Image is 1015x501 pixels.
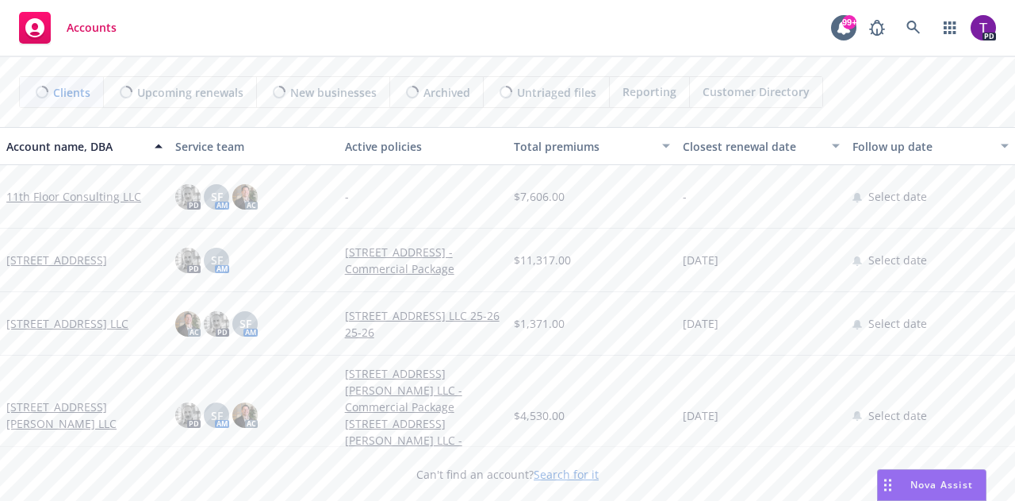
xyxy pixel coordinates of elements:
a: Search [898,12,929,44]
button: Total premiums [507,127,676,165]
span: Can't find an account? [416,466,599,483]
span: [DATE] [683,407,718,424]
div: Drag to move [878,470,898,500]
div: Account name, DBA [6,138,145,155]
span: Clients [53,84,90,101]
span: Nova Assist [910,478,973,491]
span: SF [211,252,223,268]
button: Service team [169,127,338,165]
a: Switch app [934,12,966,44]
div: Active policies [345,138,501,155]
a: [STREET_ADDRESS] [6,252,107,268]
span: [DATE] [683,315,718,332]
span: [DATE] [683,252,718,268]
a: [STREET_ADDRESS][PERSON_NAME] LLC [6,399,163,432]
span: $7,606.00 [514,188,565,205]
img: photo [232,403,258,428]
button: Follow up date [846,127,1015,165]
img: photo [175,311,201,337]
img: photo [175,403,201,428]
span: Accounts [67,21,117,34]
span: SF [211,407,223,424]
span: Upcoming renewals [137,84,243,101]
span: Select date [868,252,927,268]
span: Untriaged files [517,84,596,101]
span: Customer Directory [703,83,810,100]
a: 25-26 [345,324,501,341]
a: Accounts [13,6,123,50]
span: SF [211,188,223,205]
a: [STREET_ADDRESS][PERSON_NAME] LLC - Commercial Umbrella [345,415,501,465]
div: Closest renewal date [683,138,822,155]
a: [STREET_ADDRESS][PERSON_NAME] LLC - Commercial Package [345,365,501,415]
span: Select date [868,315,927,332]
span: SF [239,315,251,332]
span: $4,530.00 [514,407,565,424]
button: Active policies [339,127,507,165]
button: Nova Assist [877,469,986,501]
span: New businesses [290,84,377,101]
span: Select date [868,407,927,424]
img: photo [175,184,201,210]
span: $11,317.00 [514,252,571,268]
a: 11th Floor Consulting LLC [6,188,141,205]
span: Select date [868,188,927,205]
span: Archived [423,84,470,101]
img: photo [971,15,996,40]
img: photo [204,311,229,337]
div: 99+ [842,15,856,29]
div: Follow up date [852,138,991,155]
img: photo [175,248,201,273]
span: Reporting [622,83,676,100]
a: [STREET_ADDRESS] - Commercial Package [345,244,501,277]
div: Service team [175,138,331,155]
span: $1,371.00 [514,315,565,332]
a: [STREET_ADDRESS] LLC [6,315,128,332]
span: - [345,188,349,205]
button: Closest renewal date [676,127,845,165]
span: - [683,188,687,205]
a: Report a Bug [861,12,893,44]
img: photo [232,184,258,210]
a: Search for it [534,467,599,482]
a: [STREET_ADDRESS] LLC 25-26 [345,307,501,324]
div: Total premiums [514,138,653,155]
